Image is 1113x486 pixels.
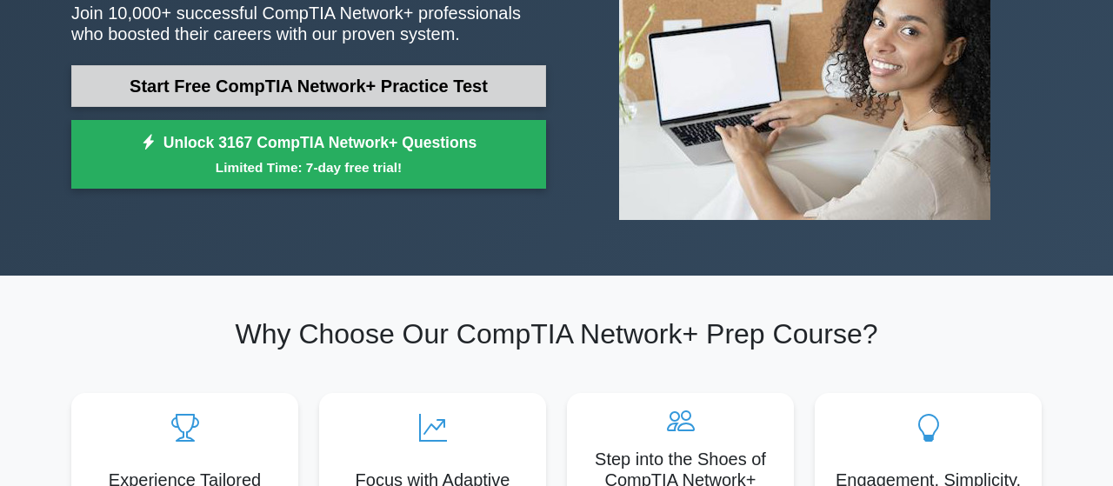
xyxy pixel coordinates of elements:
[71,317,1042,350] h2: Why Choose Our CompTIA Network+ Prep Course?
[93,157,524,177] small: Limited Time: 7-day free trial!
[71,120,546,190] a: Unlock 3167 CompTIA Network+ QuestionsLimited Time: 7-day free trial!
[71,65,546,107] a: Start Free CompTIA Network+ Practice Test
[71,3,546,44] p: Join 10,000+ successful CompTIA Network+ professionals who boosted their careers with our proven ...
